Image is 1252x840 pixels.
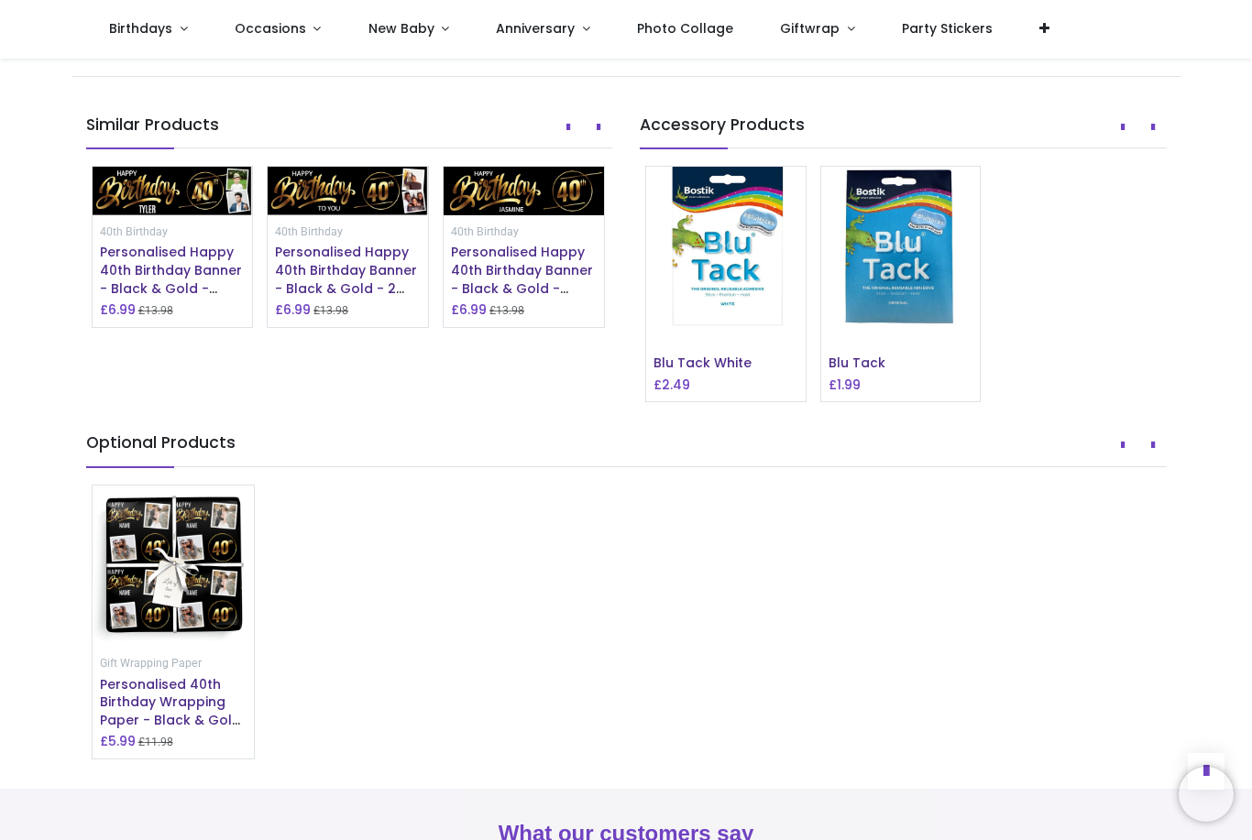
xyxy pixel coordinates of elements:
[555,112,582,143] button: Prev
[821,167,981,326] img: Blu Tack
[459,300,487,319] span: 6.99
[489,303,524,319] small: £
[100,244,246,298] h6: Personalised Happy 40th Birthday Banner - Black & Gold - Custom Name & 2 Photo Upload
[100,657,202,670] small: Gift Wrapping Paper
[86,114,613,148] h5: Similar Products
[100,675,241,765] a: Personalised 40th Birthday Wrapping Paper - Black & Gold - Upload 2 Photos & Name
[275,243,417,315] a: Personalised Happy 40th Birthday Banner - Black & Gold - 2 Photo Upload
[138,735,173,750] small: £
[268,167,428,215] img: Personalised Happy 40th Birthday Banner - Black & Gold - 2 Photo Upload
[235,19,306,38] span: Occasions
[100,732,136,750] h6: £
[100,300,136,319] h6: £
[86,431,1167,466] h5: Optional Products
[145,304,173,317] span: 13.98
[1179,767,1234,822] iframe: Brevo live chat
[496,304,524,317] span: 13.98
[496,19,575,38] span: Anniversary
[275,244,421,298] h6: Personalised Happy 40th Birthday Banner - Black & Gold - 2 Photo Upload
[100,676,247,730] h6: Personalised 40th Birthday Wrapping Paper - Black & Gold - Upload 2 Photos & Name
[829,355,973,373] h6: Blu Tack
[109,19,172,38] span: Birthdays
[451,244,597,298] h6: Personalised Happy 40th Birthday Banner - Black & Gold - Custom Name
[640,114,1167,148] h5: Accessory Products
[1109,112,1137,143] button: Prev
[837,376,861,394] span: 1.99
[653,376,690,394] h6: £
[145,736,173,748] span: 11.98
[662,376,690,394] span: 2.49
[100,225,168,238] small: 40th Birthday
[637,19,733,38] span: Photo Collage
[653,354,752,372] a: Blu Tack White
[283,300,311,319] span: 6.99
[585,112,612,143] button: Next
[275,300,311,319] h6: £
[451,225,519,238] small: 40th Birthday
[829,354,885,372] a: Blu Tack
[275,224,343,238] a: 40th Birthday
[451,224,519,238] a: 40th Birthday
[100,243,242,333] a: Personalised Happy 40th Birthday Banner - Black & Gold - Custom Name & 2 Photo Upload
[829,376,861,394] h6: £
[451,300,487,319] h6: £
[653,355,798,373] h6: Blu Tack White
[108,300,136,319] span: 6.99
[93,485,254,647] img: Personalised 40th Birthday Wrapping Paper - Black & Gold - Upload 2 Photos & Name
[1139,430,1167,461] button: Next
[1109,430,1137,461] button: Prev
[902,19,993,38] span: Party Stickers
[93,167,253,215] img: Personalised Happy 40th Birthday Banner - Black & Gold - Custom Name & 2 Photo Upload
[138,303,173,319] small: £
[275,225,343,238] small: 40th Birthday
[444,167,604,215] img: Personalised Happy 40th Birthday Banner - Black & Gold - Custom Name
[100,224,168,238] a: 40th Birthday
[780,19,840,38] span: Giftwrap
[108,732,136,750] span: 5.99
[100,655,202,670] a: Gift Wrapping Paper
[451,243,593,315] a: Personalised Happy 40th Birthday Banner - Black & Gold - Custom Name
[1139,112,1167,143] button: Next
[368,19,434,38] span: New Baby
[313,303,348,319] small: £
[320,304,348,317] span: 13.98
[646,167,806,326] img: Blu Tack White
